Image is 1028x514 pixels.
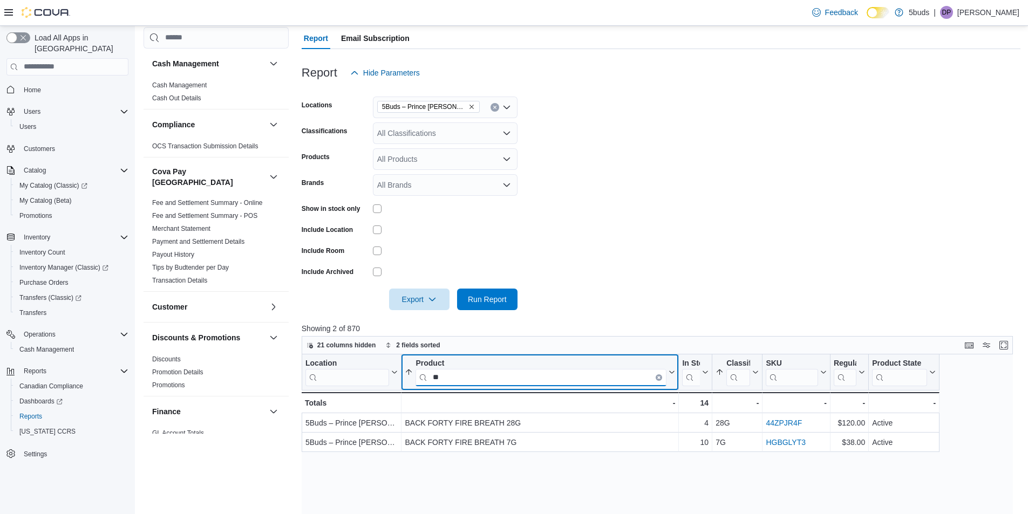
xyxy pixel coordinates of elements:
[867,18,867,19] span: Dark Mode
[2,327,133,342] button: Operations
[302,339,380,352] button: 21 columns hidden
[152,58,219,69] h3: Cash Management
[152,406,265,417] button: Finance
[11,394,133,409] a: Dashboards
[416,358,666,386] div: Product
[980,339,993,352] button: Display options
[11,245,133,260] button: Inventory Count
[502,129,511,138] button: Open list of options
[152,81,207,89] a: Cash Management
[30,32,128,54] span: Load All Apps in [GEOGRAPHIC_DATA]
[152,58,265,69] button: Cash Management
[152,276,207,285] span: Transaction Details
[152,332,240,343] h3: Discounts & Promotions
[22,7,70,18] img: Cova
[766,396,827,409] div: -
[15,306,51,319] a: Transfers
[940,6,953,19] div: Dustin Pilon
[267,405,280,418] button: Finance
[808,2,862,23] a: Feedback
[19,278,69,287] span: Purchase Orders
[19,263,108,272] span: Inventory Manager (Classic)
[305,396,398,409] div: Totals
[15,306,128,319] span: Transfers
[24,86,41,94] span: Home
[152,368,203,376] span: Promotion Details
[24,367,46,375] span: Reports
[502,103,511,112] button: Open list of options
[11,178,133,193] a: My Catalog (Classic)
[152,355,181,363] a: Discounts
[716,416,759,429] div: 28G
[302,179,324,187] label: Brands
[389,289,450,310] button: Export
[152,94,201,102] a: Cash Out Details
[726,358,750,368] div: Classification
[416,358,666,368] div: Product
[152,406,181,417] h3: Finance
[152,263,229,272] span: Tips by Budtender per Day
[24,166,46,175] span: Catalog
[15,209,57,222] a: Promotions
[491,103,499,112] button: Clear input
[15,343,128,356] span: Cash Management
[302,225,353,234] label: Include Location
[19,84,45,97] a: Home
[19,412,42,421] span: Reports
[382,101,466,112] span: 5Buds – Prince [PERSON_NAME]
[24,450,47,458] span: Settings
[502,181,511,189] button: Open list of options
[152,142,258,150] a: OCS Transaction Submission Details
[15,276,128,289] span: Purchase Orders
[726,358,750,386] div: Classification
[19,448,51,461] a: Settings
[682,358,700,386] div: In Stock Qty
[766,419,802,427] a: 44ZPJR4F
[457,289,518,310] button: Run Report
[152,381,185,389] span: Promotions
[267,118,280,131] button: Compliance
[152,225,210,232] a: Merchant Statement
[834,358,856,386] div: Regular Price
[2,230,133,245] button: Inventory
[934,6,936,19] p: |
[502,155,511,163] button: Open list of options
[19,447,128,460] span: Settings
[346,62,424,84] button: Hide Parameters
[6,78,128,490] nav: Complex example
[872,416,936,429] div: Active
[19,164,50,177] button: Catalog
[19,122,36,131] span: Users
[872,358,936,386] button: Product State
[267,331,280,344] button: Discounts & Promotions
[19,328,128,341] span: Operations
[872,436,936,449] div: Active
[19,181,87,190] span: My Catalog (Classic)
[152,238,244,245] a: Payment and Settlement Details
[267,300,280,313] button: Customer
[834,416,865,429] div: $120.00
[19,142,128,155] span: Customers
[396,341,440,349] span: 2 fields sorted
[152,368,203,376] a: Promotion Details
[11,208,133,223] button: Promotions
[305,416,398,429] div: 5Buds – Prince [PERSON_NAME]
[381,339,444,352] button: 2 fields sorted
[19,293,81,302] span: Transfers (Classic)
[867,7,889,18] input: Dark Mode
[305,358,389,368] div: Location
[957,6,1019,19] p: [PERSON_NAME]
[15,194,76,207] a: My Catalog (Beta)
[15,380,128,393] span: Canadian Compliance
[15,179,128,192] span: My Catalog (Classic)
[766,358,827,386] button: SKU
[19,365,51,378] button: Reports
[19,105,45,118] button: Users
[682,358,709,386] button: In Stock Qty
[341,28,410,49] span: Email Subscription
[872,358,927,368] div: Product State
[152,301,265,312] button: Customer
[11,260,133,275] a: Inventory Manager (Classic)
[716,358,759,386] button: Classification
[144,427,289,457] div: Finance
